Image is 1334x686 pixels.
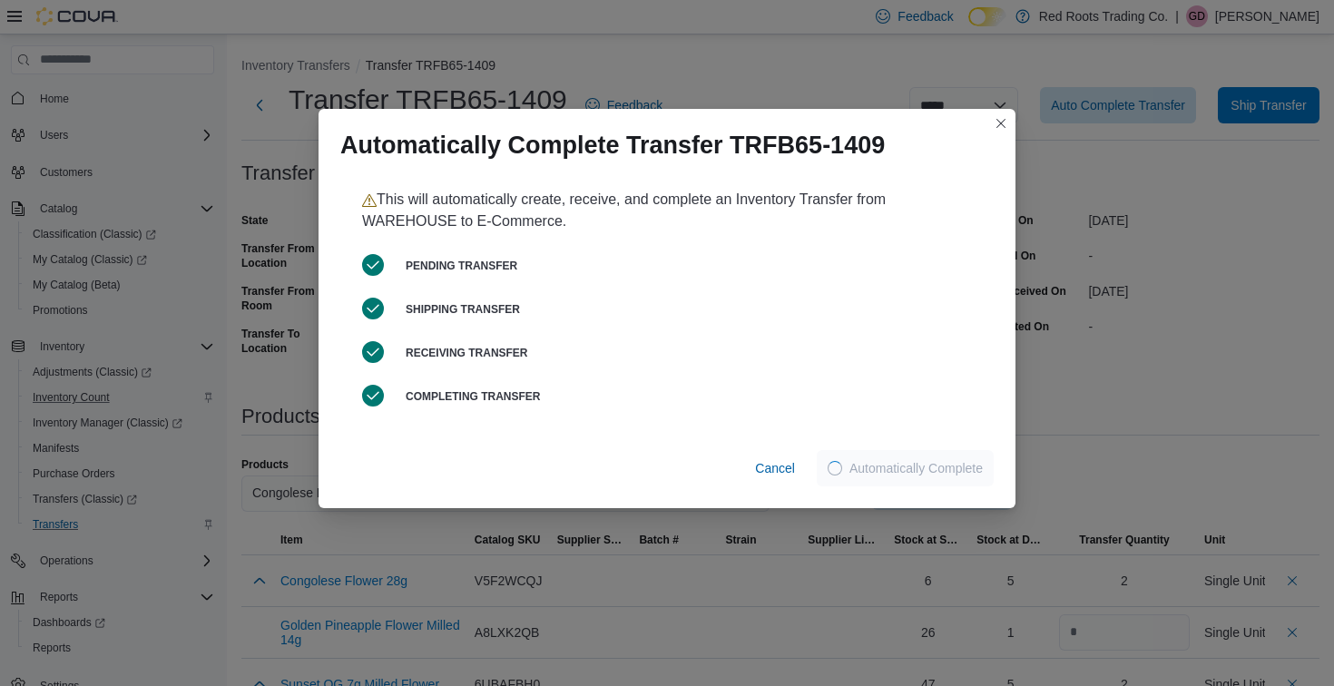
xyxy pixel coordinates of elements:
h6: Pending Transfer [406,259,972,273]
p: This will automatically create, receive, and complete an Inventory Transfer from WAREHOUSE to E-C... [362,189,972,232]
button: LoadingAutomatically Complete [817,450,994,486]
span: Cancel [755,459,795,477]
span: Automatically Complete [849,459,983,477]
button: Closes this modal window [990,113,1012,134]
h6: Completing Transfer [406,389,972,404]
span: Loading [828,461,842,475]
button: Cancel [748,450,802,486]
h6: Shipping Transfer [406,302,972,317]
h1: Automatically Complete Transfer TRFB65-1409 [340,131,885,160]
h6: Receiving Transfer [406,346,972,360]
